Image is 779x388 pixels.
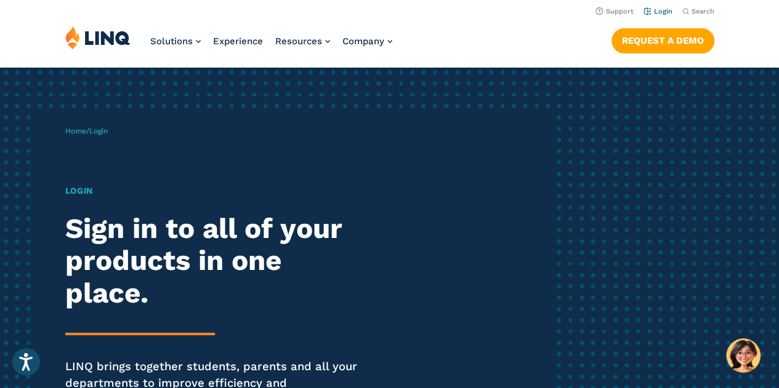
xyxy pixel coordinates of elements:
[150,26,392,66] nav: Primary Navigation
[275,36,322,47] span: Resources
[65,127,86,135] a: Home
[644,7,672,15] a: Login
[65,127,108,135] span: /
[150,36,193,47] span: Solutions
[692,7,714,15] span: Search
[342,36,384,47] span: Company
[275,36,330,47] a: Resources
[65,213,365,310] h2: Sign in to all of your products in one place.
[595,7,634,15] a: Support
[611,26,714,53] nav: Button Navigation
[89,127,108,135] span: Login
[726,338,761,373] button: Hello, have a question? Let’s chat.
[150,36,201,47] a: Solutions
[65,184,365,197] h1: Login
[611,28,714,53] a: Request a Demo
[342,36,392,47] a: Company
[65,26,131,49] img: LINQ | K‑12 Software
[682,7,714,16] button: Open Search Bar
[213,36,263,47] a: Experience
